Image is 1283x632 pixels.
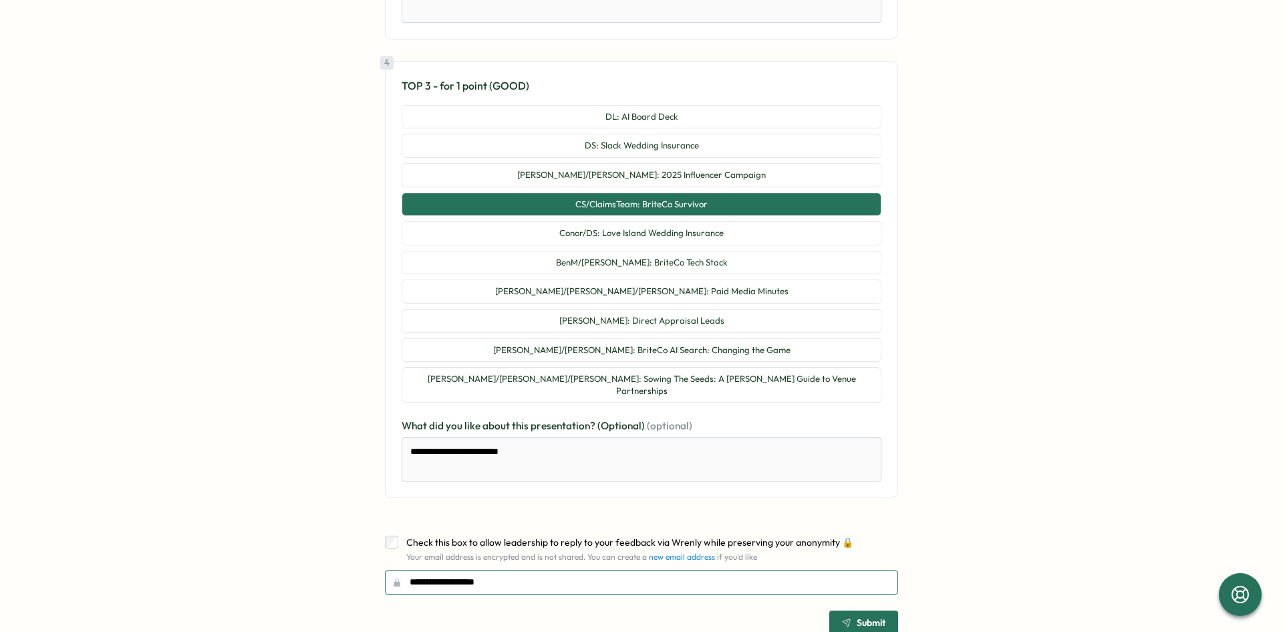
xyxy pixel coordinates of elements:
[402,193,881,217] button: CS/ClaimsTeam: BriteCo Survivor
[402,163,881,187] button: [PERSON_NAME]/[PERSON_NAME]: 2025 Influencer Campaign
[402,280,881,304] button: [PERSON_NAME]/[PERSON_NAME]/[PERSON_NAME]: Paid Media Minutes
[402,221,881,245] button: Conor/DS: Love Island Wedding Insurance
[402,367,881,403] button: [PERSON_NAME]/[PERSON_NAME]/[PERSON_NAME]: Sowing The Seeds: A [PERSON_NAME] Guide to Venue Partn...
[402,309,881,333] button: [PERSON_NAME]: Direct Appraisal Leads
[402,338,881,362] button: [PERSON_NAME]/[PERSON_NAME]: BriteCo AI Search: Changing the Game
[406,552,757,562] span: Your email address is encrypted and is not shared. You can create a if you'd like
[857,618,885,627] span: Submit
[402,419,429,432] span: What
[512,419,531,432] span: this
[446,419,464,432] span: you
[464,419,482,432] span: like
[402,251,881,275] button: BenM/[PERSON_NAME]: BriteCo Tech Stack
[406,536,853,548] span: Check this box to allow leadership to reply to your feedback via Wrenly while preserving your ano...
[380,56,394,70] div: 4
[531,419,597,432] span: presentation?
[482,419,512,432] span: about
[402,134,881,158] button: DS: Slack Wedding Insurance
[649,552,715,562] a: new email address
[647,419,692,432] span: (optional)
[402,105,881,129] button: DL: AI Board Deck
[597,419,647,432] span: (Optional)
[429,419,446,432] span: did
[402,78,881,94] p: TOP 3 - for 1 point (GOOD)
